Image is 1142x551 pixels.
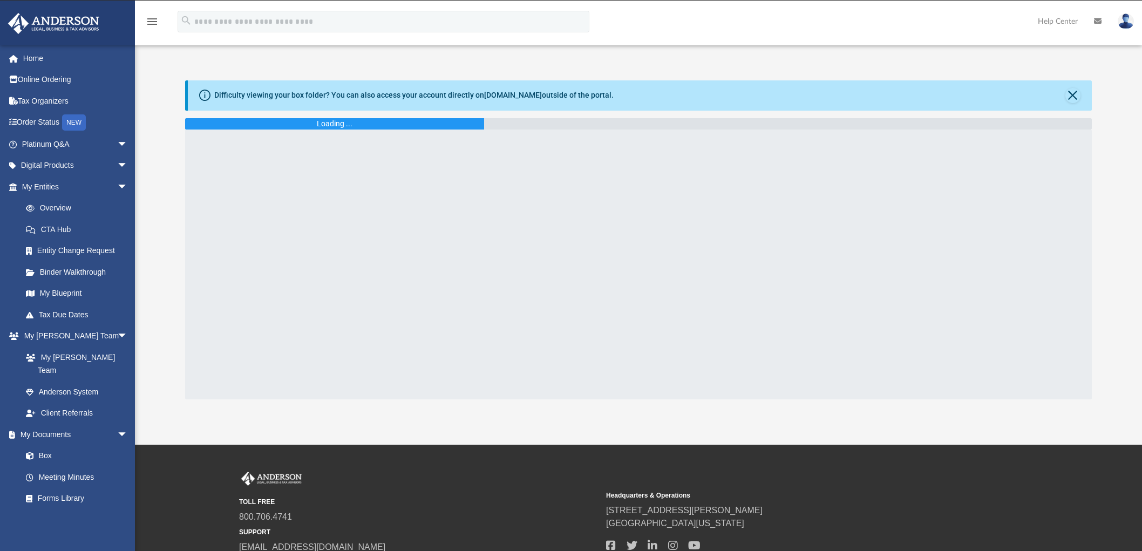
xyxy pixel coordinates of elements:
[239,472,304,486] img: Anderson Advisors Platinum Portal
[117,424,139,446] span: arrow_drop_down
[15,403,139,424] a: Client Referrals
[5,13,103,34] img: Anderson Advisors Platinum Portal
[15,198,144,219] a: Overview
[1118,13,1134,29] img: User Pic
[214,90,614,101] div: Difficulty viewing your box folder? You can also access your account directly on outside of the p...
[8,155,144,176] a: Digital Productsarrow_drop_down
[8,176,144,198] a: My Entitiesarrow_drop_down
[15,445,133,467] a: Box
[239,512,292,521] a: 800.706.4741
[8,325,139,347] a: My [PERSON_NAME] Teamarrow_drop_down
[8,90,144,112] a: Tax Organizers
[15,509,139,530] a: Notarize
[606,519,744,528] a: [GEOGRAPHIC_DATA][US_STATE]
[62,114,86,131] div: NEW
[15,488,133,509] a: Forms Library
[146,15,159,28] i: menu
[8,69,144,91] a: Online Ordering
[15,240,144,262] a: Entity Change Request
[15,219,144,240] a: CTA Hub
[117,176,139,198] span: arrow_drop_down
[8,47,144,69] a: Home
[117,325,139,348] span: arrow_drop_down
[180,15,192,26] i: search
[239,527,599,537] small: SUPPORT
[15,381,139,403] a: Anderson System
[239,497,599,507] small: TOLL FREE
[317,118,352,130] div: Loading ...
[117,155,139,177] span: arrow_drop_down
[606,491,966,500] small: Headquarters & Operations
[484,91,542,99] a: [DOMAIN_NAME]
[15,261,144,283] a: Binder Walkthrough
[8,112,144,134] a: Order StatusNEW
[8,133,144,155] a: Platinum Q&Aarrow_drop_down
[1065,88,1080,103] button: Close
[15,283,139,304] a: My Blueprint
[146,21,159,28] a: menu
[8,424,139,445] a: My Documentsarrow_drop_down
[15,304,144,325] a: Tax Due Dates
[15,346,133,381] a: My [PERSON_NAME] Team
[606,506,763,515] a: [STREET_ADDRESS][PERSON_NAME]
[15,466,139,488] a: Meeting Minutes
[117,133,139,155] span: arrow_drop_down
